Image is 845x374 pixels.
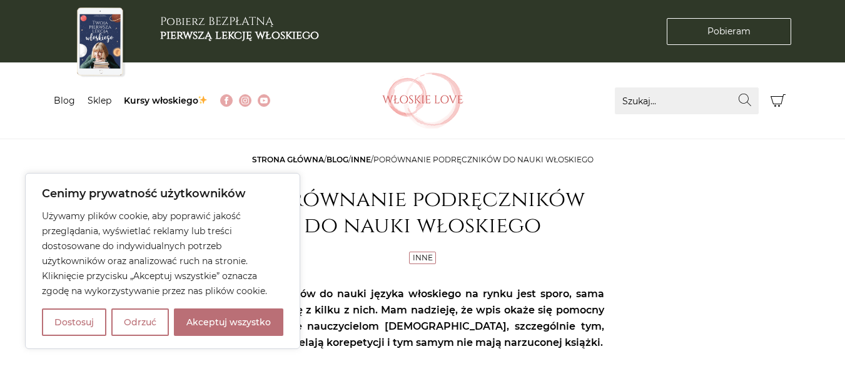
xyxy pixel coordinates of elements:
[42,209,283,298] p: Używamy plików cookie, aby poprawić jakość przeglądania, wyświetlać reklamy lub treści dostosowan...
[373,155,594,164] span: Porównanie podręczników do nauki włoskiego
[54,95,75,106] a: Blog
[615,87,759,114] input: Szukaj...
[326,155,348,164] a: Blog
[174,308,283,336] button: Akceptuj wszystko
[88,95,111,106] a: Sklep
[252,155,324,164] a: Strona główna
[160,15,319,42] h3: Pobierz BEZPŁATNĄ
[42,186,283,201] p: Cenimy prywatność użytkowników
[124,95,208,106] a: Kursy włoskiego
[765,87,792,114] button: Koszyk
[241,187,604,239] h1: Porównanie podręczników do nauki włoskiego
[413,253,433,262] a: Inne
[351,155,371,164] a: Inne
[198,96,207,104] img: ✨
[42,308,106,336] button: Dostosuj
[160,27,319,43] b: pierwszą lekcję włoskiego
[252,155,594,164] span: / / /
[382,72,463,129] img: Włoskielove
[241,286,604,351] p: Podręczników do nauki języka włoskiego na rynku jest sporo, sama uczyłam się z kilku z nich. Mam ...
[111,308,169,336] button: Odrzuć
[707,25,751,38] span: Pobieram
[667,18,791,45] a: Pobieram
